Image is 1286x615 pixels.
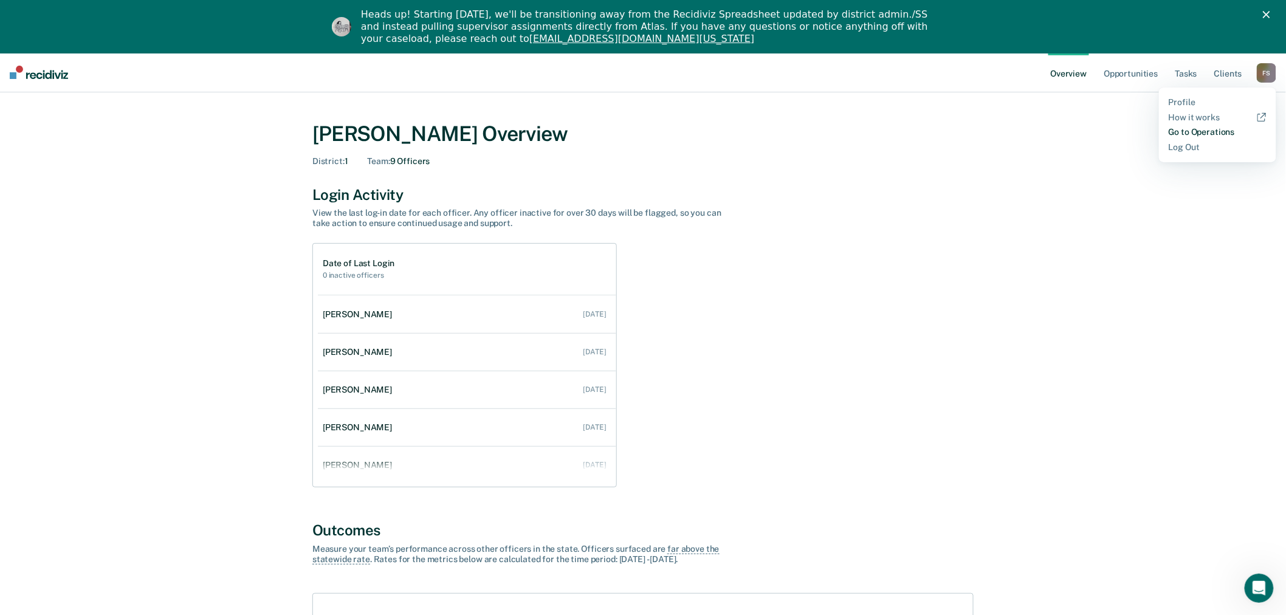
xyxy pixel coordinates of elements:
[1212,53,1245,92] a: Clients
[583,385,607,394] div: [DATE]
[529,33,754,44] a: [EMAIL_ADDRESS][DOMAIN_NAME][US_STATE]
[318,448,616,483] a: [PERSON_NAME] [DATE]
[312,544,720,565] span: far above the statewide rate
[10,66,68,79] img: Recidiviz
[312,156,348,167] div: 1
[312,544,738,565] div: Measure your team’s performance across other officer s in the state. Officer s surfaced are . Rat...
[318,297,616,332] a: [PERSON_NAME] [DATE]
[1169,97,1267,108] a: Profile
[368,156,430,167] div: 9 Officers
[318,410,616,445] a: [PERSON_NAME] [DATE]
[1169,142,1267,153] a: Log Out
[1173,53,1200,92] a: Tasks
[323,258,394,269] h1: Date of Last Login
[323,385,397,395] div: [PERSON_NAME]
[323,422,397,433] div: [PERSON_NAME]
[368,156,390,166] span: Team :
[1257,63,1276,83] div: F S
[1263,11,1275,18] div: Close
[323,347,397,357] div: [PERSON_NAME]
[361,9,935,45] div: Heads up! Starting [DATE], we'll be transitioning away from the Recidiviz Spreadsheet updated by ...
[312,521,974,539] div: Outcomes
[312,186,974,204] div: Login Activity
[1101,53,1160,92] a: Opportunities
[1169,112,1267,123] a: How it works
[323,460,397,470] div: [PERSON_NAME]
[1048,53,1090,92] a: Overview
[318,373,616,407] a: [PERSON_NAME] [DATE]
[583,461,607,469] div: [DATE]
[312,208,738,228] div: View the last log-in date for each officer. Any officer inactive for over 30 days will be flagged...
[318,335,616,369] a: [PERSON_NAME] [DATE]
[323,309,397,320] div: [PERSON_NAME]
[312,122,974,146] div: [PERSON_NAME] Overview
[332,17,351,36] img: Profile image for Kim
[1245,574,1274,603] iframe: Intercom live chat
[1257,63,1276,83] button: FS
[583,348,607,356] div: [DATE]
[583,310,607,318] div: [DATE]
[583,423,607,431] div: [DATE]
[1169,127,1267,137] a: Go to Operations
[323,271,394,280] h2: 0 inactive officers
[312,156,345,166] span: District :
